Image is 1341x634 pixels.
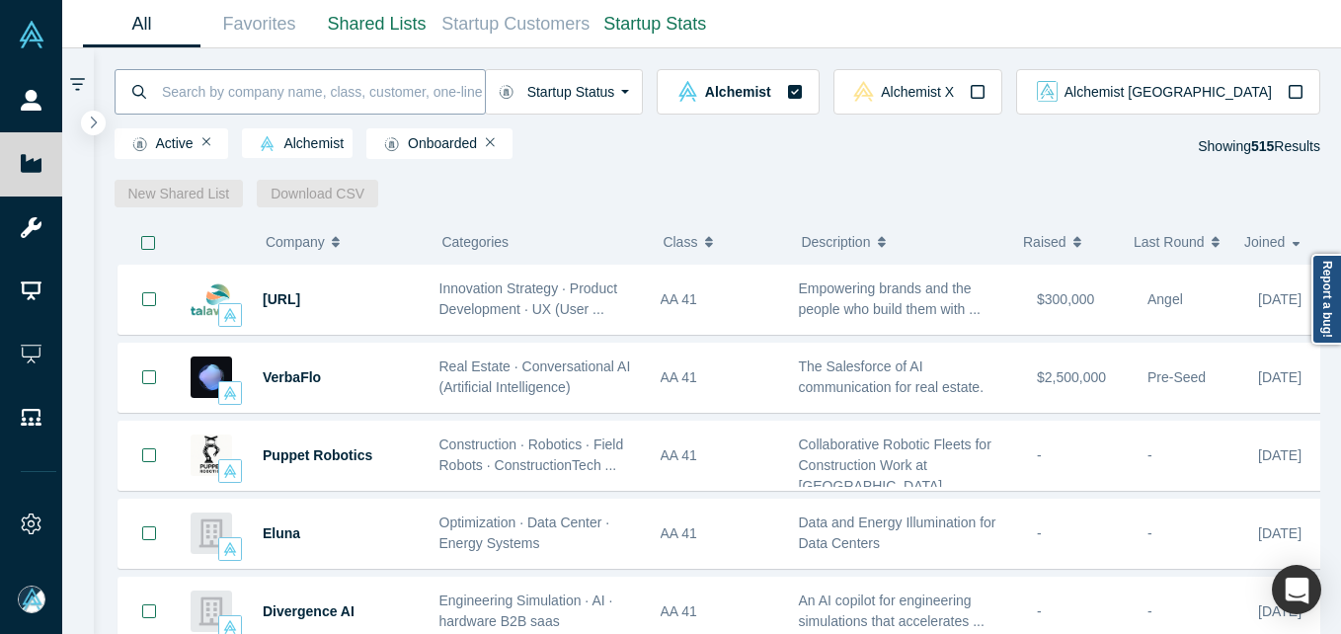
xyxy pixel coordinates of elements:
[485,69,644,115] button: Startup Status
[191,357,232,398] img: VerbaFlo's Logo
[1037,291,1094,307] span: $300,000
[801,221,870,263] span: Description
[1147,603,1152,619] span: -
[657,69,819,115] button: alchemist Vault LogoAlchemist
[266,221,411,263] button: Company
[191,513,232,554] img: Eluna's Logo
[118,344,180,412] button: Bookmark
[1023,221,1066,263] span: Raised
[1147,291,1183,307] span: Angel
[441,234,509,250] span: Categories
[375,136,477,152] span: Onboarded
[661,344,778,412] div: AA 41
[439,280,618,317] span: Innovation Strategy · Product Development · UX (User ...
[435,1,596,47] a: Startup Customers
[439,593,613,629] span: Engineering Simulation · AI · hardware B2B saas
[1198,138,1320,154] span: Showing Results
[223,620,237,634] img: alchemist Vault Logo
[191,435,232,476] img: Puppet Robotics's Logo
[1037,447,1042,463] span: -
[132,136,147,152] img: Startup status
[1258,525,1302,541] span: [DATE]
[801,221,1002,263] button: Description
[223,308,237,322] img: alchemist Vault Logo
[263,447,372,463] a: Puppet Robotics
[1147,369,1206,385] span: Pre-Seed
[439,515,610,551] span: Optimization · Data Center · Energy Systems
[1037,525,1042,541] span: -
[191,278,232,320] img: Talawa.ai's Logo
[881,85,954,99] span: Alchemist X
[118,422,180,490] button: Bookmark
[260,136,275,151] img: alchemist Vault Logo
[1244,221,1306,263] button: Joined
[661,266,778,334] div: AA 41
[1258,603,1302,619] span: [DATE]
[677,81,698,102] img: alchemist Vault Logo
[223,464,237,478] img: alchemist Vault Logo
[18,586,45,613] img: Mia Scott's Account
[223,542,237,556] img: alchemist Vault Logo
[661,422,778,490] div: AA 41
[799,515,996,551] span: Data and Energy Illumination for Data Centers
[1244,221,1285,263] span: Joined
[663,221,697,263] span: Class
[1065,85,1272,99] span: Alchemist [GEOGRAPHIC_DATA]
[1037,81,1058,102] img: alchemist_aj Vault Logo
[1037,369,1106,385] span: $2,500,000
[439,436,624,473] span: Construction · Robotics · Field Robots · ConstructionTech ...
[123,136,194,152] span: Active
[1037,603,1042,619] span: -
[200,1,318,47] a: Favorites
[799,593,985,629] span: An AI copilot for engineering simulations that accelerates ...
[384,136,399,152] img: Startup status
[1258,447,1302,463] span: [DATE]
[263,525,300,541] a: Eluna
[1016,69,1320,115] button: alchemist_aj Vault LogoAlchemist [GEOGRAPHIC_DATA]
[160,68,485,115] input: Search by company name, class, customer, one-liner or category
[486,135,495,149] button: Remove Filter
[263,603,355,619] a: Divergence AI
[833,69,1002,115] button: alchemistx Vault LogoAlchemist X
[118,500,180,568] button: Bookmark
[18,21,45,48] img: Alchemist Vault Logo
[251,136,344,152] span: Alchemist
[799,358,985,395] span: The Salesforce of AI communication for real estate.
[499,84,513,100] img: Startup status
[202,135,211,149] button: Remove Filter
[257,180,378,207] button: Download CSV
[1251,138,1274,154] strong: 515
[663,221,770,263] button: Class
[439,358,631,395] span: Real Estate · Conversational AI (Artificial Intelligence)
[1147,447,1152,463] span: -
[318,1,435,47] a: Shared Lists
[1023,221,1113,263] button: Raised
[191,591,232,632] img: Divergence AI's Logo
[799,280,981,317] span: Empowering brands and the people who build them with ...
[1311,254,1341,345] a: Report a bug!
[118,265,180,334] button: Bookmark
[853,81,874,102] img: alchemistx Vault Logo
[596,1,714,47] a: Startup Stats
[223,386,237,400] img: alchemist Vault Logo
[1258,369,1302,385] span: [DATE]
[266,221,325,263] span: Company
[263,369,321,385] a: VerbaFlo
[1134,221,1223,263] button: Last Round
[1134,221,1205,263] span: Last Round
[705,85,771,99] span: Alchemist
[83,1,200,47] a: All
[799,436,991,494] span: Collaborative Robotic Fleets for Construction Work at [GEOGRAPHIC_DATA].
[115,180,244,207] button: New Shared List
[661,500,778,568] div: AA 41
[1147,525,1152,541] span: -
[263,291,300,307] a: [URL]
[1258,291,1302,307] span: [DATE]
